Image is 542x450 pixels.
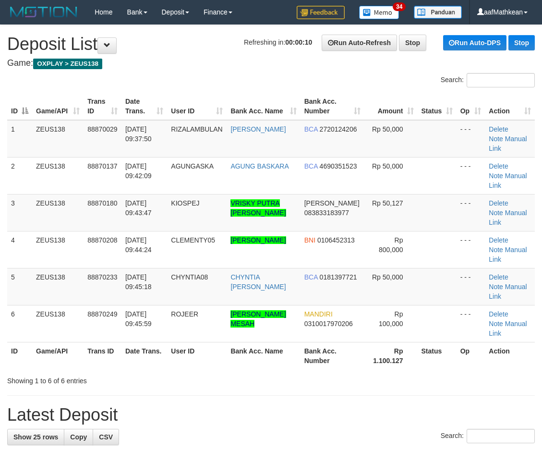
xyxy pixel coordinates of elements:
[32,268,84,305] td: ZEUS138
[7,342,32,369] th: ID
[93,429,119,445] a: CSV
[7,93,32,120] th: ID: activate to sort column descending
[70,433,87,441] span: Copy
[467,73,535,87] input: Search:
[84,342,121,369] th: Trans ID
[171,310,198,318] span: ROJEER
[171,125,222,133] span: RIZALAMBULAN
[489,199,508,207] a: Delete
[364,342,417,369] th: Rp 1.100.127
[372,199,403,207] span: Rp 50,127
[372,125,403,133] span: Rp 50,000
[125,162,152,180] span: [DATE] 09:42:09
[230,310,286,328] a: [PERSON_NAME] MESAH
[320,125,357,133] span: Copy 2720124206 to clipboard
[414,6,462,19] img: panduan.png
[457,120,485,158] td: - - -
[64,429,93,445] a: Copy
[7,59,535,68] h4: Game:
[457,231,485,268] td: - - -
[297,6,345,19] img: Feedback.jpg
[7,372,218,386] div: Showing 1 to 6 of 6 entries
[121,93,167,120] th: Date Trans.: activate to sort column ascending
[32,93,84,120] th: Game/API: activate to sort column ascending
[457,342,485,369] th: Op
[399,35,426,51] a: Stop
[230,236,286,244] a: [PERSON_NAME]
[230,199,286,217] a: VRISKY PUTRA [PERSON_NAME]
[87,125,117,133] span: 88870029
[301,93,365,120] th: Bank Acc. Number: activate to sort column ascending
[285,38,312,46] strong: 00:00:10
[489,209,503,217] a: Note
[441,73,535,87] label: Search:
[418,93,457,120] th: Status: activate to sort column ascending
[13,433,58,441] span: Show 25 rows
[443,35,506,50] a: Run Auto-DPS
[244,38,312,46] span: Refreshing in:
[304,125,318,133] span: BCA
[457,93,485,120] th: Op: activate to sort column ascending
[125,125,152,143] span: [DATE] 09:37:50
[32,342,84,369] th: Game/API
[489,135,503,143] a: Note
[372,162,403,170] span: Rp 50,000
[125,310,152,328] span: [DATE] 09:45:59
[508,35,535,50] a: Stop
[84,93,121,120] th: Trans ID: activate to sort column ascending
[372,273,403,281] span: Rp 50,000
[7,35,535,54] h1: Deposit List
[227,93,300,120] th: Bank Acc. Name: activate to sort column ascending
[457,305,485,342] td: - - -
[7,405,535,425] h1: Latest Deposit
[32,120,84,158] td: ZEUS138
[489,246,527,263] a: Manual Link
[418,342,457,369] th: Status
[7,157,32,194] td: 2
[489,209,527,226] a: Manual Link
[489,172,503,180] a: Note
[304,162,318,170] span: BCA
[489,310,508,318] a: Delete
[393,2,406,11] span: 34
[457,268,485,305] td: - - -
[304,199,360,207] span: [PERSON_NAME]
[87,310,117,318] span: 88870249
[125,273,152,291] span: [DATE] 09:45:18
[125,199,152,217] span: [DATE] 09:43:47
[87,162,117,170] span: 88870137
[125,236,152,254] span: [DATE] 09:44:24
[320,273,357,281] span: Copy 0181397721 to clipboard
[167,342,227,369] th: User ID
[99,433,113,441] span: CSV
[441,429,535,443] label: Search:
[32,194,84,231] td: ZEUS138
[32,157,84,194] td: ZEUS138
[171,162,214,170] span: AGUNGASKA
[87,273,117,281] span: 88870233
[489,172,527,189] a: Manual Link
[7,5,80,19] img: MOTION_logo.png
[301,342,365,369] th: Bank Acc. Number
[304,273,318,281] span: BCA
[457,157,485,194] td: - - -
[489,320,503,328] a: Note
[489,320,527,337] a: Manual Link
[227,342,300,369] th: Bank Acc. Name
[489,135,527,152] a: Manual Link
[87,199,117,207] span: 88870180
[322,35,397,51] a: Run Auto-Refresh
[364,93,417,120] th: Amount: activate to sort column ascending
[485,93,535,120] th: Action: activate to sort column ascending
[457,194,485,231] td: - - -
[489,283,503,291] a: Note
[171,236,215,244] span: CLEMENTY05
[121,342,167,369] th: Date Trans.
[7,194,32,231] td: 3
[33,59,102,69] span: OXPLAY > ZEUS138
[7,268,32,305] td: 5
[489,246,503,254] a: Note
[320,162,357,170] span: Copy 4690351523 to clipboard
[7,305,32,342] td: 6
[7,231,32,268] td: 4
